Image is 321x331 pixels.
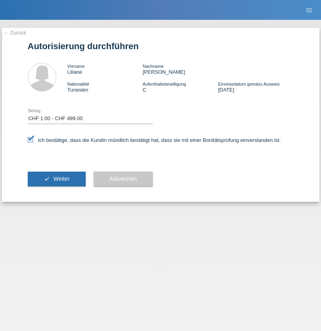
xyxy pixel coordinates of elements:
[67,63,143,75] div: Liliane
[305,6,313,14] i: menu
[67,81,143,93] div: Tunesien
[44,176,50,182] i: check
[94,172,153,187] button: Abbrechen
[142,81,218,93] div: C
[67,82,89,86] span: Nationalität
[218,82,279,86] span: Einreisedatum gemäss Ausweis
[28,172,86,187] button: check Weiter
[28,137,281,143] label: Ich bestätige, dass die Kundin mündlich bestätigt hat, dass sie mit einer Bonitätsprüfung einvers...
[110,176,137,182] span: Abbrechen
[142,64,163,69] span: Nachname
[53,176,69,182] span: Weiter
[28,41,294,51] h1: Autorisierung durchführen
[142,82,186,86] span: Aufenthaltsbewilligung
[4,30,26,36] a: ← Zurück
[67,64,85,69] span: Vorname
[301,8,317,12] a: menu
[218,81,293,93] div: [DATE]
[142,63,218,75] div: [PERSON_NAME]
